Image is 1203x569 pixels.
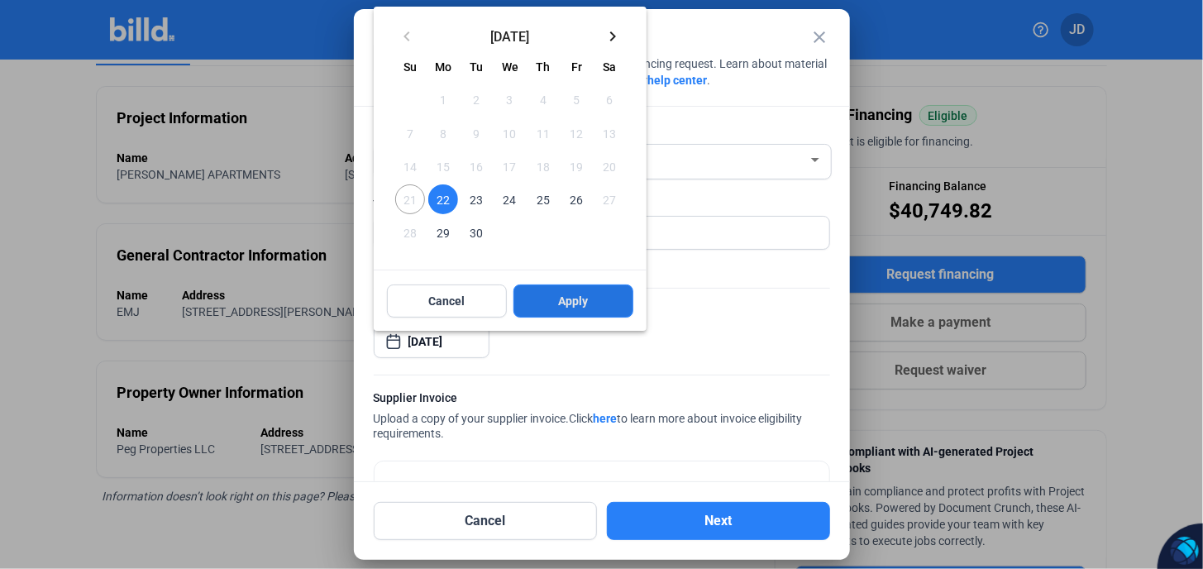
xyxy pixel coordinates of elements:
[561,84,591,114] span: 5
[428,151,458,181] span: 15
[571,60,582,74] span: Fr
[604,26,623,46] mat-icon: keyboard_arrow_right
[604,60,617,74] span: Sa
[536,60,550,74] span: Th
[427,83,460,116] button: September 1, 2025
[594,151,624,181] span: 20
[495,184,525,214] span: 24
[394,116,427,149] button: September 7, 2025
[423,29,597,42] span: [DATE]
[593,150,626,183] button: September 20, 2025
[527,83,560,116] button: September 4, 2025
[460,116,493,149] button: September 9, 2025
[435,60,451,74] span: Mo
[395,117,425,147] span: 7
[494,83,527,116] button: September 3, 2025
[460,183,493,216] button: September 23, 2025
[395,151,425,181] span: 14
[594,117,624,147] span: 13
[470,60,483,74] span: Tu
[593,83,626,116] button: September 6, 2025
[428,117,458,147] span: 8
[494,150,527,183] button: September 17, 2025
[428,84,458,114] span: 1
[527,150,560,183] button: September 18, 2025
[560,183,593,216] button: September 26, 2025
[461,117,491,147] span: 9
[461,151,491,181] span: 16
[594,84,624,114] span: 6
[460,83,493,116] button: September 2, 2025
[527,116,560,149] button: September 11, 2025
[527,183,560,216] button: September 25, 2025
[461,84,491,114] span: 2
[427,216,460,249] button: September 29, 2025
[558,293,588,309] span: Apply
[395,184,425,214] span: 21
[395,218,425,247] span: 28
[394,150,427,183] button: September 14, 2025
[513,284,633,318] button: Apply
[560,83,593,116] button: September 5, 2025
[593,183,626,216] button: September 27, 2025
[528,84,558,114] span: 4
[495,151,525,181] span: 17
[461,184,491,214] span: 23
[460,150,493,183] button: September 16, 2025
[427,183,460,216] button: September 22, 2025
[561,117,591,147] span: 12
[560,116,593,149] button: September 12, 2025
[387,284,507,318] button: Cancel
[594,184,624,214] span: 27
[561,184,591,214] span: 26
[495,84,525,114] span: 3
[593,116,626,149] button: September 13, 2025
[528,184,558,214] span: 25
[394,216,427,249] button: September 28, 2025
[394,183,427,216] button: September 21, 2025
[528,151,558,181] span: 18
[461,218,491,247] span: 30
[494,116,527,149] button: September 10, 2025
[495,117,525,147] span: 10
[561,151,591,181] span: 19
[427,150,460,183] button: September 15, 2025
[494,183,527,216] button: September 24, 2025
[502,60,518,74] span: We
[428,293,465,309] span: Cancel
[560,150,593,183] button: September 19, 2025
[428,218,458,247] span: 29
[427,116,460,149] button: September 8, 2025
[403,60,417,74] span: Su
[460,216,493,249] button: September 30, 2025
[528,117,558,147] span: 11
[397,26,417,46] mat-icon: keyboard_arrow_left
[428,184,458,214] span: 22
